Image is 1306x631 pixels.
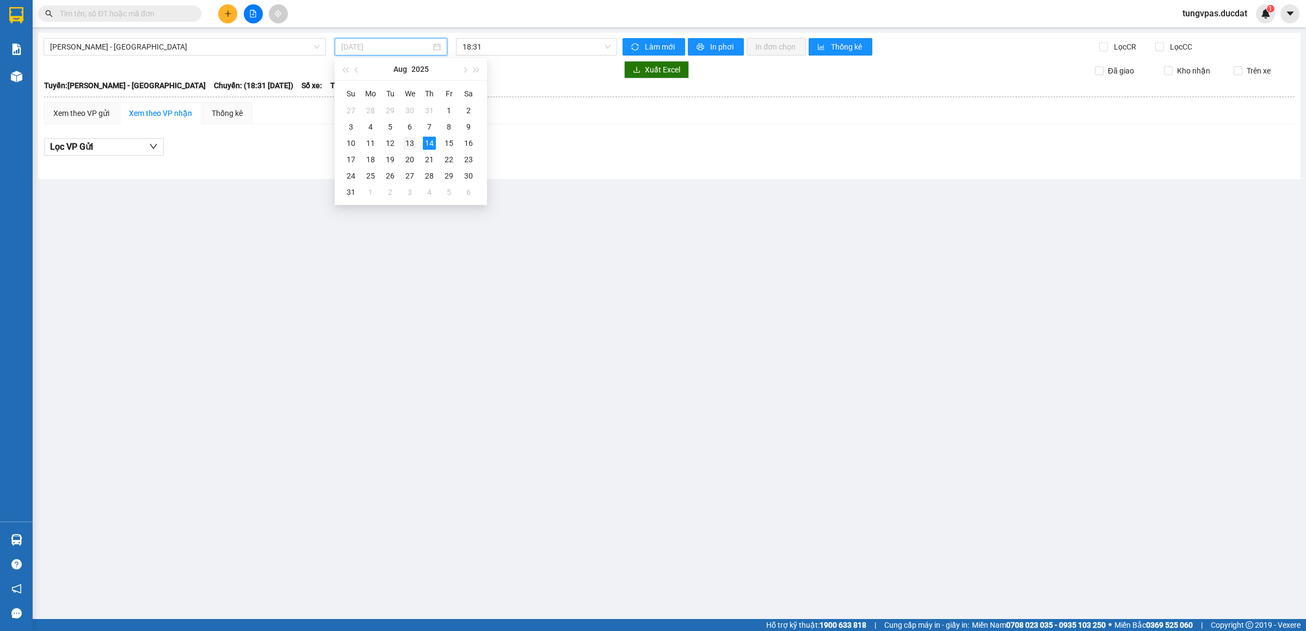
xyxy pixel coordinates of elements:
[624,61,689,78] button: downloadXuất Excel
[384,153,397,166] div: 19
[423,186,436,199] div: 4
[403,169,416,182] div: 27
[361,168,380,184] td: 2025-08-25
[400,184,420,200] td: 2025-09-03
[420,184,439,200] td: 2025-09-04
[364,169,377,182] div: 25
[459,184,478,200] td: 2025-09-06
[463,39,611,55] span: 18:31
[214,79,293,91] span: Chuyến: (18:31 [DATE])
[249,10,257,17] span: file-add
[341,85,361,102] th: Su
[400,135,420,151] td: 2025-08-13
[439,135,459,151] td: 2025-08-15
[420,102,439,119] td: 2025-07-31
[645,41,676,53] span: Làm mới
[361,184,380,200] td: 2025-09-01
[831,41,864,53] span: Thống kê
[274,10,282,17] span: aim
[423,104,436,117] div: 31
[710,41,735,53] span: In phơi
[423,137,436,150] div: 14
[364,104,377,117] div: 28
[244,4,263,23] button: file-add
[403,153,416,166] div: 20
[439,151,459,168] td: 2025-08-22
[411,58,429,80] button: 2025
[11,584,22,594] span: notification
[420,85,439,102] th: Th
[462,169,475,182] div: 30
[344,104,358,117] div: 27
[380,135,400,151] td: 2025-08-12
[341,102,361,119] td: 2025-07-27
[364,137,377,150] div: 11
[972,619,1106,631] span: Miền Nam
[400,85,420,102] th: We
[361,119,380,135] td: 2025-08-04
[1110,41,1138,53] span: Lọc CR
[623,38,685,56] button: syncLàm mới
[11,559,22,569] span: question-circle
[344,186,358,199] div: 31
[11,71,22,82] img: warehouse-icon
[631,43,640,52] span: sync
[1201,619,1203,631] span: |
[1268,5,1272,13] span: 1
[442,137,455,150] div: 15
[361,135,380,151] td: 2025-08-11
[341,184,361,200] td: 2025-08-31
[1261,9,1271,19] img: icon-new-feature
[269,4,288,23] button: aim
[344,153,358,166] div: 17
[341,151,361,168] td: 2025-08-17
[817,43,827,52] span: bar-chart
[400,102,420,119] td: 2025-07-30
[384,104,397,117] div: 29
[884,619,969,631] span: Cung cấp máy in - giấy in:
[1246,621,1253,629] span: copyright
[301,79,322,91] span: Số xe:
[420,135,439,151] td: 2025-08-14
[384,137,397,150] div: 12
[50,39,319,55] span: Gia Lai - Sài Gòn
[380,119,400,135] td: 2025-08-05
[380,85,400,102] th: Tu
[60,8,188,20] input: Tìm tên, số ĐT hoặc mã đơn
[459,85,478,102] th: Sa
[459,151,478,168] td: 2025-08-23
[462,186,475,199] div: 6
[380,184,400,200] td: 2025-09-02
[688,38,744,56] button: printerIn phơi
[364,153,377,166] div: 18
[403,137,416,150] div: 13
[53,107,109,119] div: Xem theo VP gửi
[439,102,459,119] td: 2025-08-01
[344,120,358,133] div: 3
[11,44,22,55] img: solution-icon
[1108,623,1112,627] span: ⚪️
[874,619,876,631] span: |
[344,169,358,182] div: 24
[1173,65,1215,77] span: Kho nhận
[1104,65,1138,77] span: Đã giao
[420,151,439,168] td: 2025-08-21
[361,85,380,102] th: Mo
[364,186,377,199] div: 1
[400,168,420,184] td: 2025-08-27
[341,41,431,53] input: 14/08/2025
[1242,65,1275,77] span: Trên xe
[442,186,455,199] div: 5
[364,120,377,133] div: 4
[462,137,475,150] div: 16
[809,38,872,56] button: bar-chartThống kê
[420,119,439,135] td: 2025-08-07
[403,104,416,117] div: 30
[439,119,459,135] td: 2025-08-08
[747,38,806,56] button: In đơn chọn
[462,104,475,117] div: 2
[423,153,436,166] div: 21
[384,186,397,199] div: 2
[697,43,706,52] span: printer
[1166,41,1194,53] span: Lọc CC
